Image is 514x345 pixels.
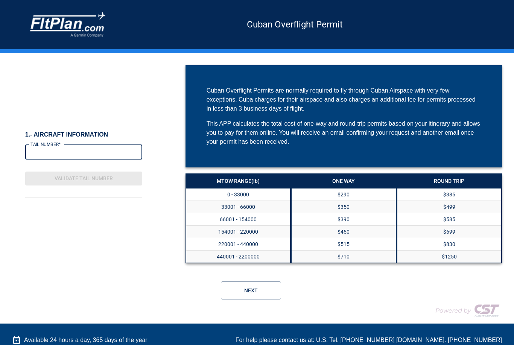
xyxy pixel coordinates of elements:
[291,213,396,226] td: $390
[186,226,290,238] th: 154001 - 220000
[291,226,396,238] td: $450
[427,301,502,320] img: COMPANY LOGO
[236,336,502,345] div: For help please contact us at: U.S. Tel. [PHONE_NUMBER] [DOMAIN_NAME]. [PHONE_NUMBER]
[221,281,281,299] button: Next
[291,188,396,201] td: $290
[30,141,61,147] label: TAIL NUMBER*
[186,201,290,213] th: 33001 - 66000
[207,119,481,146] div: This APP calculates the total cost of one-way and round-trip permits based on your itinerary and ...
[397,201,502,213] td: $499
[186,173,291,263] table: a dense table
[291,251,396,263] td: $710
[291,238,396,251] td: $515
[291,174,396,188] th: ONE WAY
[397,173,502,263] table: a dense table
[397,188,502,201] td: $385
[186,251,290,263] th: 440001 - 2200000
[397,226,502,238] td: $699
[397,213,502,226] td: $585
[397,238,502,251] td: $830
[186,213,290,226] th: 66001 - 154000
[291,173,396,263] table: a dense table
[186,174,290,188] th: MTOW RANGE (lb)
[30,12,105,37] img: COMPANY LOGO
[397,174,502,188] th: ROUND TRIP
[25,131,142,138] h6: 1.- AIRCRAFT INFORMATION
[105,24,484,25] h5: Cuban Overflight Permit
[291,201,396,213] td: $350
[186,238,290,251] th: 220001 - 440000
[397,251,502,263] td: $1250
[186,188,290,201] th: 0 - 33000
[207,86,481,113] div: Cuban Overflight Permits are normally required to fly through Cuban Airspace with very few except...
[12,336,148,345] div: Available 24 hours a day, 365 days of the year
